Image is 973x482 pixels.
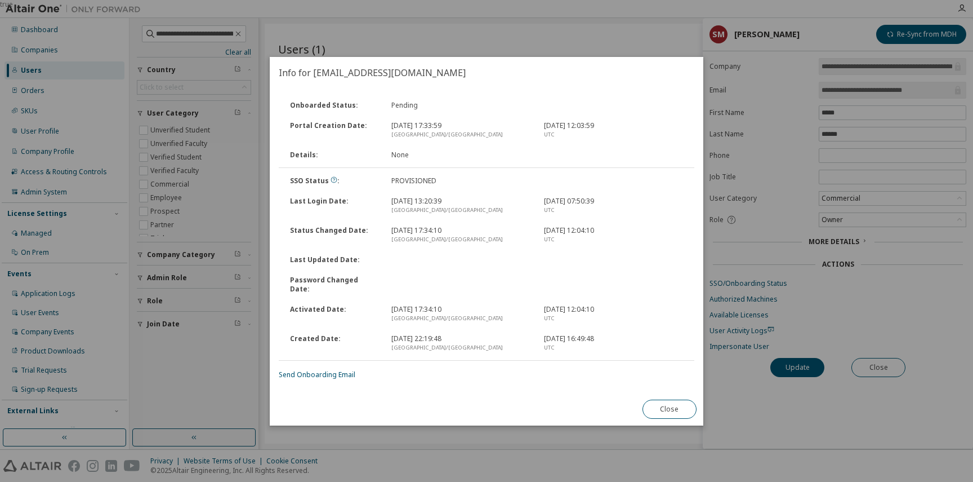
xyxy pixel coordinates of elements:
div: [DATE] 17:34:10 [385,226,538,244]
div: [GEOGRAPHIC_DATA]/[GEOGRAPHIC_DATA] [392,343,531,352]
div: Activated Date : [283,305,385,323]
div: Password Changed Date : [283,276,385,294]
div: [DATE] 12:04:10 [537,305,690,323]
a: Send Onboarding Email [279,370,355,379]
div: None [385,151,538,160]
div: [DATE] 13:20:39 [385,197,538,215]
div: UTC [544,235,683,244]
div: Onboarded Status : [283,101,385,110]
div: Last Updated Date : [283,255,385,264]
div: [DATE] 22:19:48 [385,334,538,352]
div: UTC [544,343,683,352]
div: [GEOGRAPHIC_DATA]/[GEOGRAPHIC_DATA] [392,235,531,244]
div: [DATE] 12:03:59 [537,121,690,139]
div: Details : [283,151,385,160]
div: [DATE] 17:34:10 [385,305,538,323]
div: [DATE] 16:49:48 [537,334,690,352]
div: Pending [385,101,538,110]
div: UTC [544,130,683,139]
div: [DATE] 12:04:10 [537,226,690,244]
div: Created Date : [283,334,385,352]
div: PROVISIONED [385,176,538,185]
button: Close [642,400,697,419]
div: Status Changed Date : [283,226,385,244]
div: [DATE] 17:33:59 [385,121,538,139]
div: [DATE] 07:50:39 [537,197,690,215]
div: SSO Status : [283,176,385,185]
div: [GEOGRAPHIC_DATA]/[GEOGRAPHIC_DATA] [392,314,531,323]
div: UTC [544,206,683,215]
div: [GEOGRAPHIC_DATA]/[GEOGRAPHIC_DATA] [392,130,531,139]
div: [GEOGRAPHIC_DATA]/[GEOGRAPHIC_DATA] [392,206,531,215]
div: UTC [544,314,683,323]
div: Portal Creation Date : [283,121,385,139]
div: Last Login Date : [283,197,385,215]
h2: Info for [EMAIL_ADDRESS][DOMAIN_NAME] [270,57,703,89]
